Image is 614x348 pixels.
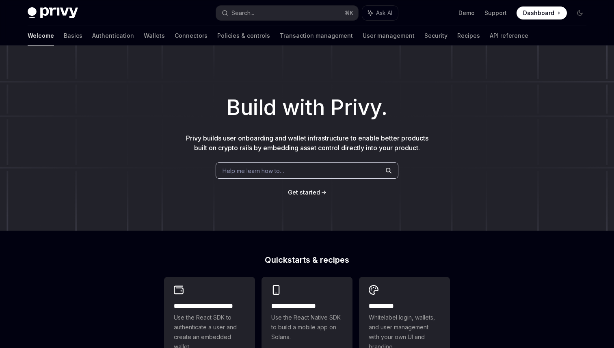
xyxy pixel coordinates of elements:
[28,7,78,19] img: dark logo
[362,6,398,20] button: Ask AI
[490,26,528,45] a: API reference
[64,26,82,45] a: Basics
[280,26,353,45] a: Transaction management
[28,26,54,45] a: Welcome
[345,10,353,16] span: ⌘ K
[288,189,320,196] span: Get started
[424,26,448,45] a: Security
[271,313,343,342] span: Use the React Native SDK to build a mobile app on Solana.
[13,92,601,123] h1: Build with Privy.
[484,9,507,17] a: Support
[376,9,392,17] span: Ask AI
[231,8,254,18] div: Search...
[457,26,480,45] a: Recipes
[458,9,475,17] a: Demo
[223,166,284,175] span: Help me learn how to…
[216,6,358,20] button: Search...⌘K
[164,256,450,264] h2: Quickstarts & recipes
[217,26,270,45] a: Policies & controls
[517,6,567,19] a: Dashboard
[144,26,165,45] a: Wallets
[363,26,415,45] a: User management
[288,188,320,197] a: Get started
[175,26,208,45] a: Connectors
[186,134,428,152] span: Privy builds user onboarding and wallet infrastructure to enable better products built on crypto ...
[573,6,586,19] button: Toggle dark mode
[92,26,134,45] a: Authentication
[523,9,554,17] span: Dashboard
